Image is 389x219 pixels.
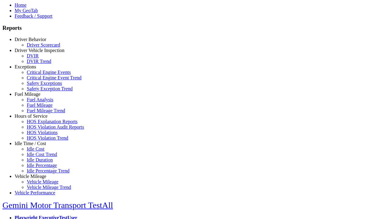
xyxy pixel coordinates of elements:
a: Hours of Service [15,113,47,119]
a: Home [15,2,26,8]
a: Idle Time / Cost [15,141,46,146]
a: Idle Percentage [27,163,57,168]
a: My GeoTab [15,8,38,13]
a: Driver Behavior [15,37,46,42]
a: Fuel Mileage Trend [27,108,65,113]
a: Fuel Mileage [27,103,53,108]
a: Vehicle Mileage [15,174,46,179]
a: Vehicle Performance [15,190,55,195]
a: HOS Violations [27,130,57,135]
a: DVIR Trend [27,59,51,64]
a: DVIR [27,53,39,58]
a: Driver Scorecard [27,42,60,47]
a: Idle Cost [27,146,44,151]
a: Fuel Analysis [27,97,53,102]
a: Idle Duration [27,157,53,162]
a: Safety Exception Trend [27,86,73,91]
a: Idle Percentage Trend [27,168,69,173]
a: Vehicle Mileage [27,179,58,184]
a: Gemini Motor Transport TestAll [2,200,113,210]
a: Vehicle Mileage Trend [27,185,71,190]
a: Driver Vehicle Inspection [15,48,64,53]
a: Safety Exceptions [27,81,62,86]
h3: Reports [2,25,387,31]
a: Critical Engine Events [27,70,71,75]
a: HOS Violation Audit Reports [27,124,84,130]
a: HOS Violation Trend [27,135,68,141]
a: Feedback / Support [15,13,52,19]
a: Exceptions [15,64,36,69]
a: Critical Engine Event Trend [27,75,81,80]
a: Fuel Mileage [15,92,40,97]
a: HOS Explanation Reports [27,119,77,124]
a: Idle Cost Trend [27,152,57,157]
